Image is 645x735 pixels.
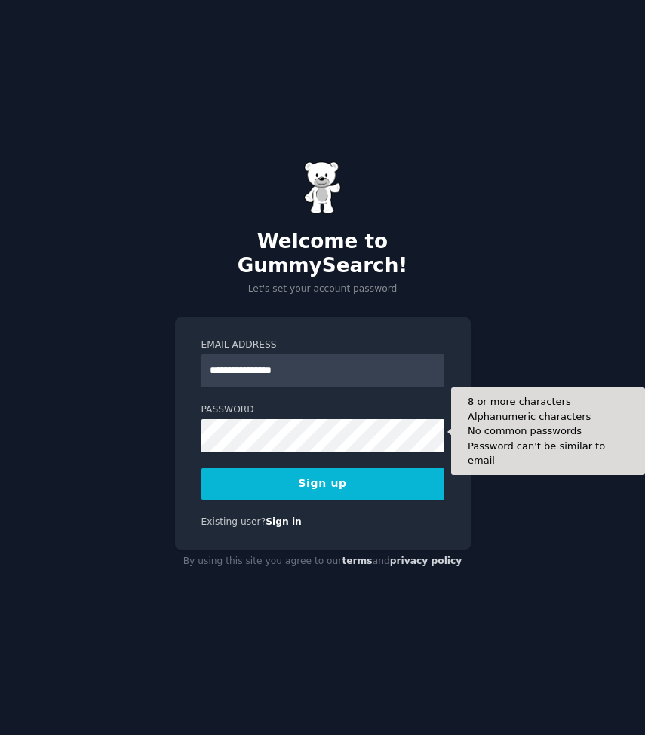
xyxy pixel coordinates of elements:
[201,403,444,417] label: Password
[266,516,302,527] a: Sign in
[175,283,471,296] p: Let's set your account password
[304,161,342,214] img: Gummy Bear
[201,338,444,352] label: Email Address
[201,516,266,527] span: Existing user?
[342,556,372,566] a: terms
[390,556,462,566] a: privacy policy
[201,468,444,500] button: Sign up
[175,230,471,277] h2: Welcome to GummySearch!
[175,550,471,574] div: By using this site you agree to our and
